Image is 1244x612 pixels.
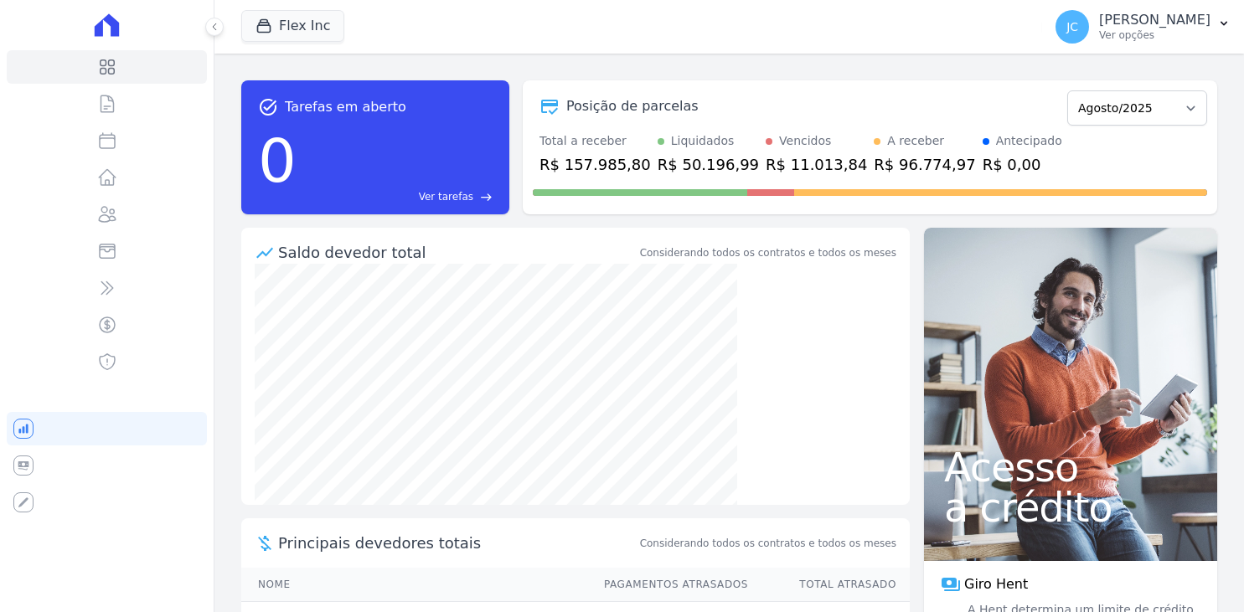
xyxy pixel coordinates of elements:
span: east [480,191,493,203]
th: Total Atrasado [749,568,910,602]
span: Considerando todos os contratos e todos os meses [640,536,896,551]
th: Pagamentos Atrasados [588,568,749,602]
div: Saldo devedor total [278,241,637,264]
div: R$ 157.985,80 [539,153,651,176]
div: A receber [887,132,944,150]
div: R$ 0,00 [983,153,1062,176]
span: Principais devedores totais [278,532,637,554]
div: Total a receber [539,132,651,150]
div: Antecipado [996,132,1062,150]
p: Ver opções [1099,28,1210,42]
div: R$ 96.774,97 [874,153,975,176]
span: Giro Hent [964,574,1028,594]
span: task_alt [258,97,278,117]
a: Ver tarefas east [303,189,493,204]
span: Tarefas em aberto [285,97,406,117]
span: Ver tarefas [419,189,473,204]
p: [PERSON_NAME] [1099,12,1210,28]
th: Nome [241,568,588,602]
div: 0 [258,117,297,204]
div: Vencidos [779,132,831,150]
span: Acesso [944,447,1197,487]
span: JC [1066,21,1078,33]
div: Considerando todos os contratos e todos os meses [640,245,896,260]
div: Posição de parcelas [566,96,699,116]
div: Liquidados [671,132,735,150]
div: R$ 11.013,84 [766,153,867,176]
button: JC [PERSON_NAME] Ver opções [1042,3,1244,50]
button: Flex Inc [241,10,344,42]
div: R$ 50.196,99 [658,153,759,176]
span: a crédito [944,487,1197,527]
